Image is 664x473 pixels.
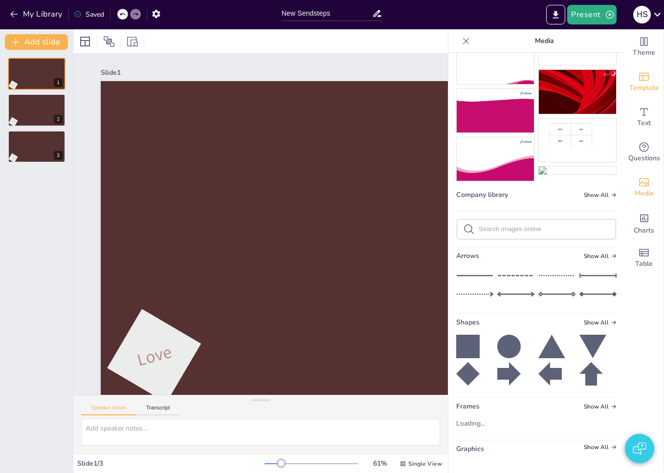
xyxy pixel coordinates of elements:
[11,119,15,122] span: Love
[635,258,653,269] span: Table
[633,6,651,23] div: h s
[633,5,651,24] button: h s
[634,225,654,236] span: Charts
[584,403,617,410] span: Show all
[624,64,664,100] div: Add ready made slides
[457,89,534,132] img: cb87bf30-6d6a-4c8d-823e-d84da9d020f4.png
[54,115,63,124] div: 2
[456,419,493,428] div: Loading...
[74,10,104,19] div: Saved
[103,36,115,47] span: Position
[456,402,480,411] span: Frames
[567,5,616,24] button: Present
[637,118,651,129] span: Text
[134,340,174,371] span: Love
[77,459,265,468] div: Slide 1 / 3
[584,192,617,198] span: Show all
[11,84,15,86] span: Love
[539,70,616,113] img: 0165bd5f-e8f8-4b74-9c77-d12d82d4f900.png
[628,153,660,164] span: Questions
[624,240,664,276] div: Add a table
[584,444,617,451] span: Show all
[624,29,664,64] div: Change the overall theme
[624,135,664,170] div: Get real-time input from your audience
[368,459,392,468] div: 61 %
[584,253,617,259] span: Show all
[474,29,615,53] p: Media
[456,251,479,260] span: Arrows
[633,47,655,58] span: Theme
[8,130,66,163] div: 3
[457,137,534,181] img: 2ccdaa61-dd91-4758-ba03-462e3812f0f9.png
[624,170,664,205] div: Add images, graphics, shapes or video
[12,156,16,159] span: Love
[81,405,136,415] button: Speaker Notes
[101,68,570,77] div: Slide 1
[8,58,66,90] div: 1
[624,100,664,135] div: Add text boxes
[125,34,140,49] div: Resize presentation
[5,34,68,50] button: Add slide
[54,78,63,87] div: 1
[408,460,442,468] span: Single View
[584,319,617,326] span: Show all
[456,190,508,199] span: Company library
[635,188,654,199] span: Media
[546,5,565,24] button: Export to PowerPoint
[539,119,616,162] img: 653a2a9f-9727-4f89-a52b-1c3c9cc8f29b.png
[54,151,63,160] div: 3
[282,6,372,21] input: Insert title
[479,225,610,233] input: Search images online
[629,83,659,93] span: Template
[7,6,66,22] button: My Library
[136,405,180,415] button: Transcript
[8,94,66,126] div: 2
[77,34,93,49] div: Layout
[624,205,664,240] div: Add charts and graphs
[456,444,484,453] span: Graphics
[539,167,616,174] img: f348dbc6-3600-4af2-93ff-97b6b81d269f.png
[457,41,534,85] img: 46133772-9d86-490e-8127-bde7a6de19f9.png
[456,318,480,327] span: Shapes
